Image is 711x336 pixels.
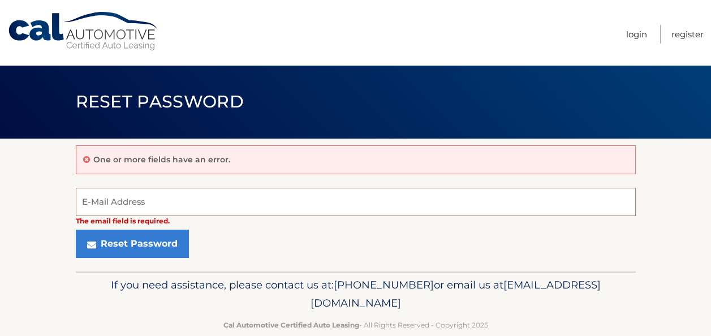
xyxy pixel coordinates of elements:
[76,188,636,216] input: E-Mail Address
[626,25,647,44] a: Login
[311,278,601,309] span: [EMAIL_ADDRESS][DOMAIN_NAME]
[76,230,189,258] button: Reset Password
[671,25,704,44] a: Register
[93,154,230,165] p: One or more fields have an error.
[334,278,434,291] span: [PHONE_NUMBER]
[76,217,170,225] strong: The email field is required.
[76,91,244,112] span: Reset Password
[83,319,628,331] p: - All Rights Reserved - Copyright 2025
[223,321,359,329] strong: Cal Automotive Certified Auto Leasing
[83,276,628,312] p: If you need assistance, please contact us at: or email us at
[7,11,160,51] a: Cal Automotive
